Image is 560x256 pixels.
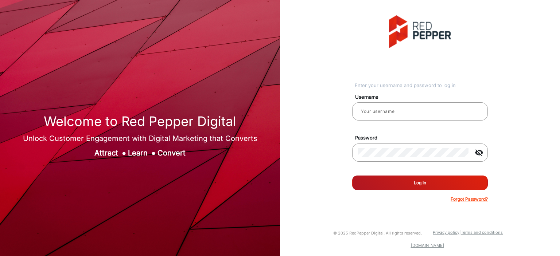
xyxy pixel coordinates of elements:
[470,148,488,157] mat-icon: visibility_off
[352,176,488,190] button: Log In
[355,82,488,89] div: Enter your username and password to log in
[350,94,496,101] mat-label: Username
[459,230,461,235] a: |
[333,231,422,236] small: © 2025 RedPepper Digital. All rights reserved.
[389,15,451,48] img: vmg-logo
[461,230,503,235] a: Terms and conditions
[433,230,459,235] a: Privacy policy
[122,149,126,157] span: ●
[151,149,156,157] span: ●
[350,134,496,142] mat-label: Password
[23,133,257,144] div: Unlock Customer Engagement with Digital Marketing that Converts
[451,196,488,202] p: Forgot Password?
[23,114,257,129] h1: Welcome to Red Pepper Digital
[411,243,444,248] a: [DOMAIN_NAME]
[23,147,257,158] div: Attract Learn Convert
[358,107,482,116] input: Your username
